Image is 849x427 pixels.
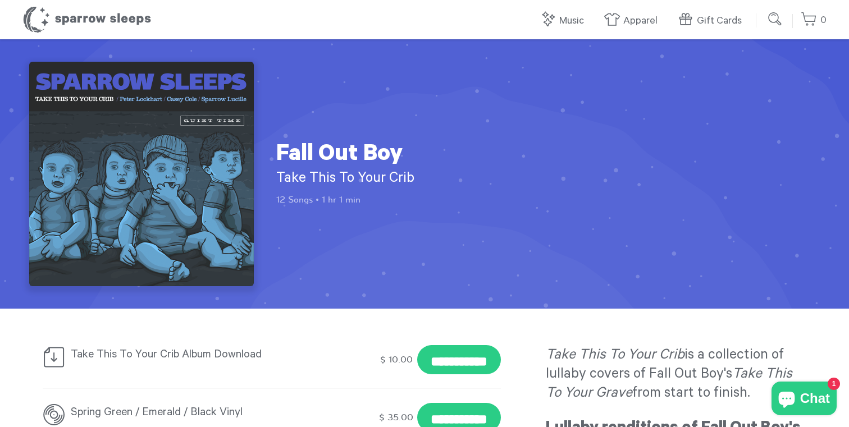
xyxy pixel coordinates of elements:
img: Fall Out Boy - Take This To Your Crib [29,62,254,286]
a: Gift Cards [677,9,747,33]
h1: Fall Out Boy [276,142,478,170]
div: Take This To Your Crib Album Download [43,345,279,369]
div: $ 10.00 [378,350,414,370]
span: is a collection of lullaby covers of Fall Out Boy's from start to finish. [546,348,792,402]
a: Music [540,9,590,33]
a: 0 [801,8,827,33]
h1: Sparrow Sleeps [22,6,152,34]
input: Submit [764,8,787,30]
inbox-online-store-chat: Shopify online store chat [768,382,840,418]
h2: Take This To Your Crib [276,170,478,189]
em: Take This To Your Crib [546,348,684,364]
a: Apparel [604,9,663,33]
p: 12 Songs • 1 hr 1 min [276,194,478,206]
div: Spring Green / Emerald / Black Vinyl [43,403,279,426]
